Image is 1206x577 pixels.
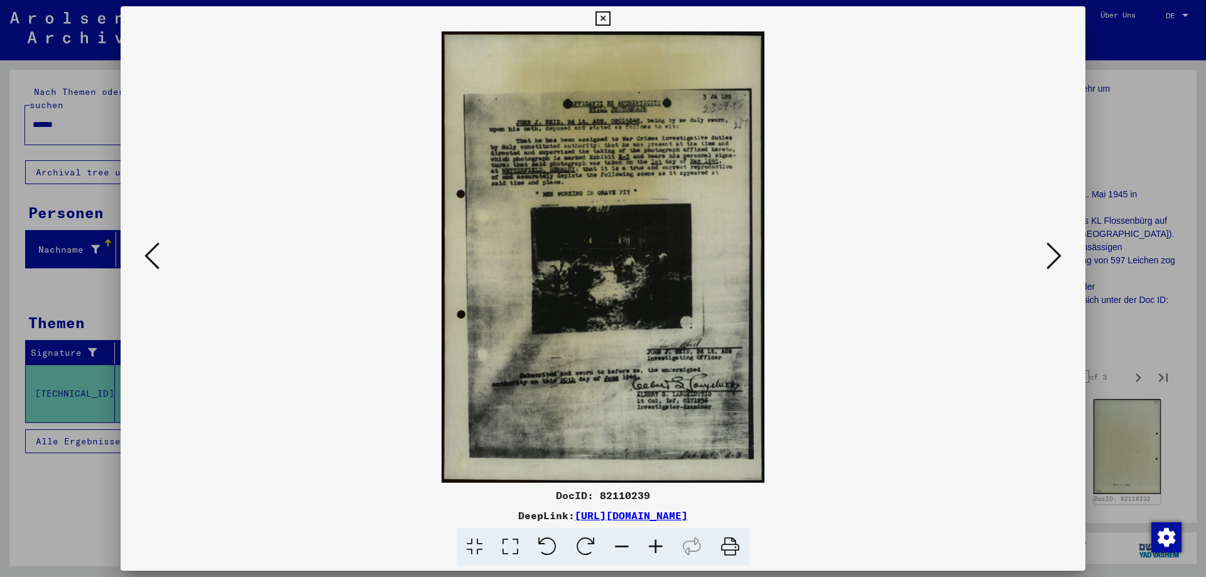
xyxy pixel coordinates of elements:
div: Zustimmung ändern [1151,522,1181,552]
div: DocID: 82110239 [121,488,1085,503]
div: DeepLink: [121,508,1085,523]
img: 001.jpg [163,31,1043,483]
img: Zustimmung ändern [1151,522,1182,552]
a: [URL][DOMAIN_NAME] [575,509,688,522]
